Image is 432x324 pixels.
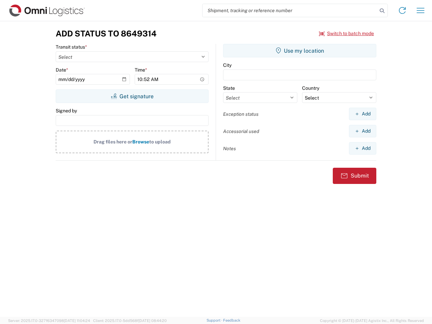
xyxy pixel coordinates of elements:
[56,67,68,73] label: Date
[135,67,147,73] label: Time
[207,318,223,322] a: Support
[56,89,209,103] button: Get signature
[56,29,157,38] h3: Add Status to 8649314
[302,85,319,91] label: Country
[149,139,171,144] span: to upload
[132,139,149,144] span: Browse
[93,139,132,144] span: Drag files here or
[333,168,376,184] button: Submit
[64,319,90,323] span: [DATE] 11:04:24
[56,44,87,50] label: Transit status
[202,4,377,17] input: Shipment, tracking or reference number
[223,111,259,117] label: Exception status
[93,319,167,323] span: Client: 2025.17.0-5dd568f
[223,85,235,91] label: State
[349,142,376,155] button: Add
[223,62,232,68] label: City
[223,128,259,134] label: Accessorial used
[8,319,90,323] span: Server: 2025.17.0-327f6347098
[320,318,424,324] span: Copyright © [DATE]-[DATE] Agistix Inc., All Rights Reserved
[223,145,236,152] label: Notes
[56,108,77,114] label: Signed by
[223,44,376,57] button: Use my location
[138,319,167,323] span: [DATE] 08:44:20
[349,108,376,120] button: Add
[319,28,374,39] button: Switch to batch mode
[349,125,376,137] button: Add
[223,318,240,322] a: Feedback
